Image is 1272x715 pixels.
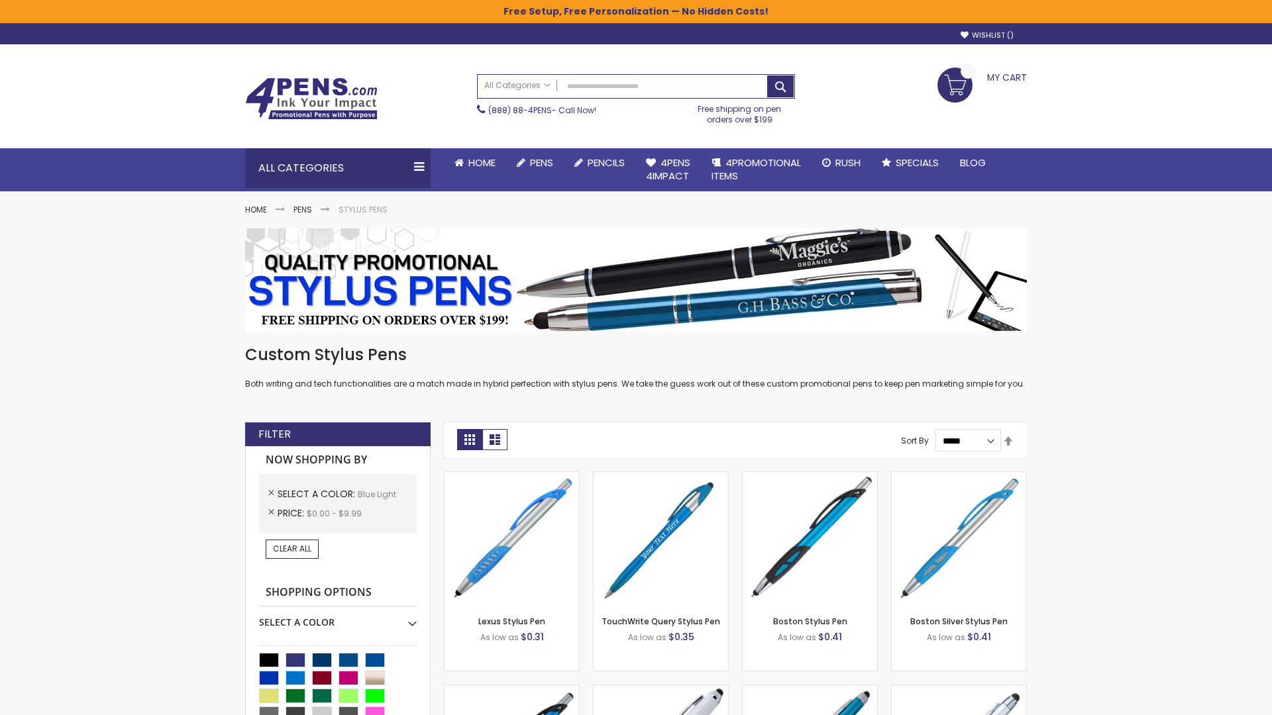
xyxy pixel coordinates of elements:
[892,685,1026,696] a: Silver Cool Grip Stylus Pen-Blue - Light
[530,156,553,169] span: Pens
[892,472,1026,606] img: Boston Silver Stylus Pen-Blue - Light
[478,616,545,627] a: Lexus Stylus Pen
[594,685,728,696] a: Kimberly Logo Stylus Pens-LT-Blue
[892,471,1026,483] a: Boston Silver Stylus Pen-Blue - Light
[245,344,1027,390] div: Both writing and tech functionalities are a match made in hybrid perfection with stylus pens. We ...
[273,543,311,554] span: Clear All
[259,579,417,607] strong: Shopping Options
[484,80,551,91] span: All Categories
[293,204,312,215] a: Pens
[266,540,319,558] a: Clear All
[259,606,417,629] div: Select A Color
[961,30,1014,40] a: Wishlist
[896,156,939,169] span: Specials
[457,429,482,450] strong: Grid
[245,77,378,120] img: 4Pens Custom Pens and Promotional Products
[488,105,596,116] span: - Call Now!
[488,105,552,116] a: (888) 88-4PENS
[258,427,291,442] strong: Filter
[960,156,986,169] span: Blog
[743,685,877,696] a: Lory Metallic Stylus Pen-Blue - Light
[812,148,871,177] a: Rush
[743,471,877,483] a: Boston Stylus Pen-Blue - Light
[278,506,307,520] span: Price
[445,471,579,483] a: Lexus Stylus Pen-Blue - Light
[871,148,949,177] a: Specials
[901,435,929,446] label: Sort By
[910,616,1008,627] a: Boston Silver Stylus Pen
[245,204,267,215] a: Home
[478,75,557,97] a: All Categories
[835,156,861,169] span: Rush
[628,632,666,643] span: As low as
[245,344,1027,365] h1: Custom Stylus Pens
[564,148,635,177] a: Pencils
[927,632,965,643] span: As low as
[468,156,496,169] span: Home
[743,472,877,606] img: Boston Stylus Pen-Blue - Light
[278,487,358,501] span: Select A Color
[635,148,701,191] a: 4Pens4impact
[445,472,579,606] img: Lexus Stylus Pen-Blue - Light
[506,148,564,177] a: Pens
[818,630,842,643] span: $0.41
[594,472,728,606] img: TouchWrite Query Stylus Pen-Blue Light
[588,156,625,169] span: Pencils
[646,156,690,183] span: 4Pens 4impact
[245,148,431,188] div: All Categories
[602,616,720,627] a: TouchWrite Query Stylus Pen
[967,630,991,643] span: $0.41
[307,508,362,519] span: $0.00 - $9.99
[521,630,544,643] span: $0.31
[245,228,1027,331] img: Stylus Pens
[339,204,388,215] strong: Stylus Pens
[259,446,417,474] strong: Now Shopping by
[358,489,396,500] span: Blue Light
[444,148,506,177] a: Home
[778,632,816,643] span: As low as
[684,99,796,125] div: Free shipping on pen orders over $199
[701,148,812,191] a: 4PROMOTIONALITEMS
[712,156,801,183] span: 4PROMOTIONAL ITEMS
[773,616,847,627] a: Boston Stylus Pen
[445,685,579,696] a: Lexus Metallic Stylus Pen-Blue - Light
[594,471,728,483] a: TouchWrite Query Stylus Pen-Blue Light
[668,630,694,643] span: $0.35
[949,148,996,177] a: Blog
[480,632,519,643] span: As low as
